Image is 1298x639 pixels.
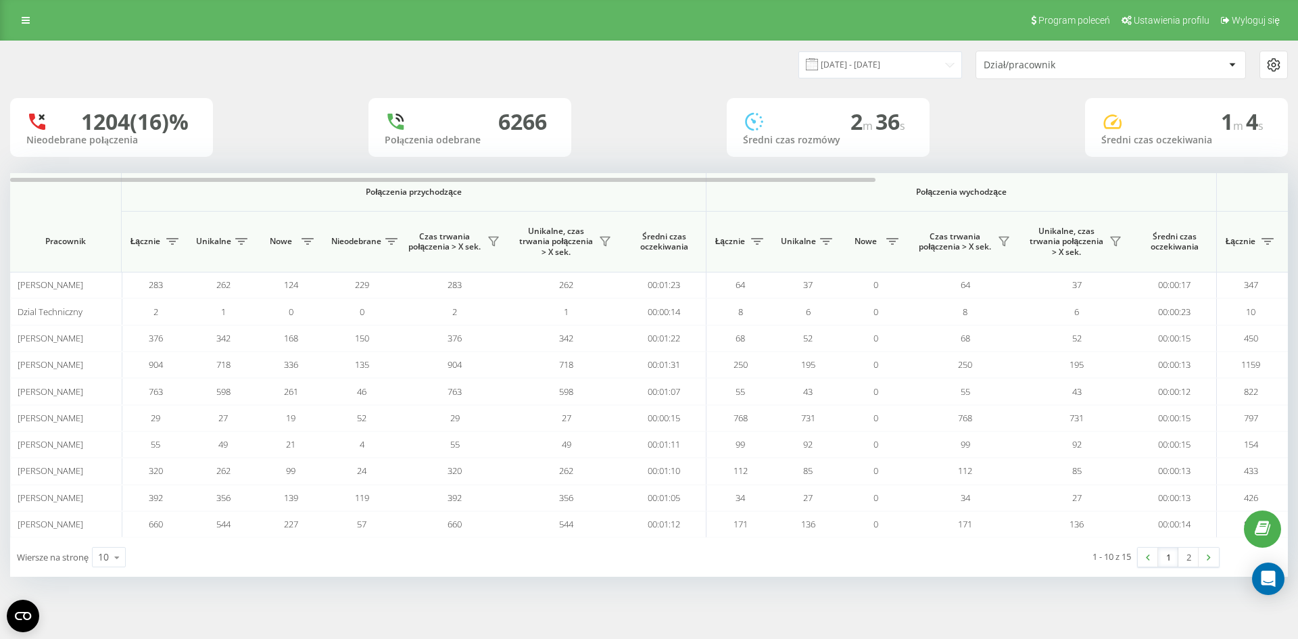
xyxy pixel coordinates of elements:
span: 124 [284,279,298,291]
span: Nowe [264,236,297,247]
span: 392 [448,492,462,504]
span: Unikalne, czas trwania połączenia > X sek. [1028,226,1105,258]
span: 119 [355,492,369,504]
span: 8 [738,306,743,318]
span: 262 [559,279,573,291]
span: 27 [218,412,228,424]
span: 27 [803,492,813,504]
span: Nowe [848,236,882,247]
span: 347 [1244,279,1258,291]
span: Unikalne [781,236,816,247]
span: 822 [1244,385,1258,398]
span: 2 [850,107,875,136]
span: 85 [1072,465,1082,477]
span: 0 [873,306,878,318]
span: 763 [448,385,462,398]
span: Program poleceń [1038,15,1110,26]
td: 00:00:15 [1132,325,1217,352]
span: Połączenia wychodzące [738,187,1185,197]
span: 356 [559,492,573,504]
span: m [1233,118,1246,133]
td: 00:00:13 [1132,352,1217,378]
span: 171 [734,518,748,530]
span: 154 [1244,438,1258,450]
td: 00:00:12 [1132,378,1217,404]
span: 29 [151,412,160,424]
td: 00:00:23 [1132,298,1217,325]
span: 55 [450,438,460,450]
span: 52 [1072,332,1082,344]
span: 49 [218,438,228,450]
span: 1 [221,306,226,318]
span: 2 [153,306,158,318]
td: 00:01:23 [622,272,706,298]
span: 283 [149,279,163,291]
span: 68 [961,332,970,344]
span: 0 [289,306,293,318]
span: 68 [736,332,745,344]
span: [PERSON_NAME] [18,518,83,530]
div: Średni czas rozmówy [743,135,913,146]
span: Nieodebrane [331,236,381,247]
span: s [900,118,905,133]
span: 342 [559,332,573,344]
span: 0 [873,518,878,530]
span: Połączenia przychodzące [157,187,671,197]
span: 544 [216,518,231,530]
td: 00:00:14 [1132,511,1217,538]
span: 4 [1246,107,1264,136]
span: Łącznie [713,236,747,247]
div: Średni czas oczekiwania [1101,135,1272,146]
span: 10 [1246,306,1255,318]
span: 598 [559,385,573,398]
span: 1159 [1241,358,1260,371]
span: 797 [1244,412,1258,424]
span: 283 [448,279,462,291]
div: Połączenia odebrane [385,135,555,146]
span: Wyloguj się [1232,15,1280,26]
div: Open Intercom Messenger [1252,563,1284,595]
span: 718 [559,358,573,371]
span: s [1258,118,1264,133]
span: 52 [357,412,366,424]
span: 34 [736,492,745,504]
span: 36 [875,107,905,136]
span: 0 [873,492,878,504]
span: 0 [873,412,878,424]
span: 731 [801,412,815,424]
span: 320 [149,465,163,477]
span: Średni czas oczekiwania [632,231,696,252]
span: [PERSON_NAME] [18,438,83,450]
span: Unikalne, czas trwania połączenia > X sek. [517,226,595,258]
span: 718 [216,358,231,371]
div: Nieodebrane połączenia [26,135,197,146]
span: 261 [284,385,298,398]
span: 55 [736,385,745,398]
span: 27 [1072,492,1082,504]
span: 660 [149,518,163,530]
div: 6266 [498,109,547,135]
span: 433 [1244,465,1258,477]
span: 0 [873,385,878,398]
span: 250 [734,358,748,371]
span: Czas trwania połączenia > X sek. [916,231,994,252]
a: 2 [1178,548,1199,567]
span: 37 [1072,279,1082,291]
span: 731 [1069,412,1084,424]
span: 112 [958,465,972,477]
span: 0 [873,358,878,371]
span: 6 [806,306,811,318]
span: 262 [216,279,231,291]
span: 763 [149,385,163,398]
span: 171 [958,518,972,530]
span: 57 [357,518,366,530]
span: 195 [1069,358,1084,371]
span: [PERSON_NAME] [18,385,83,398]
td: 00:00:14 [622,298,706,325]
span: 598 [216,385,231,398]
span: [PERSON_NAME] [18,358,83,371]
span: 8 [963,306,967,318]
span: 0 [873,465,878,477]
span: 29 [450,412,460,424]
span: 0 [873,438,878,450]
